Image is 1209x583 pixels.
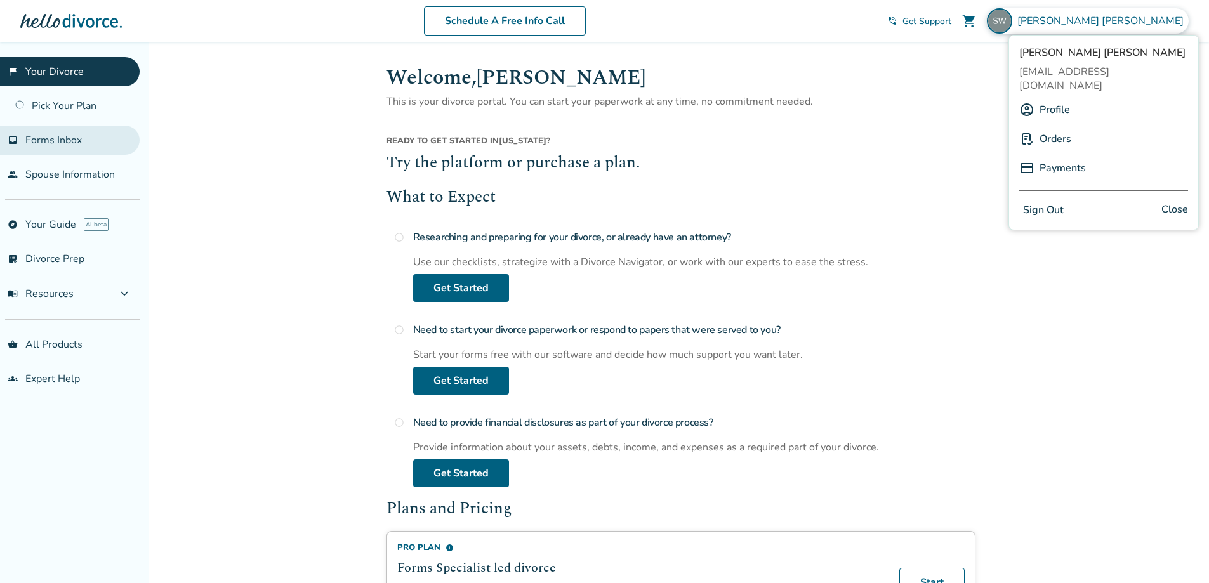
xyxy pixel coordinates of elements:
[8,287,74,301] span: Resources
[446,544,454,552] span: info
[1017,14,1189,28] span: [PERSON_NAME] [PERSON_NAME]
[1019,201,1067,219] button: Sign Out
[1019,160,1034,176] img: P
[413,367,509,395] a: Get Started
[413,225,975,250] h4: Researching and preparing for your divorce, or already have an attorney?
[394,232,404,242] span: radio_button_unchecked
[25,133,82,147] span: Forms Inbox
[1019,46,1188,60] span: [PERSON_NAME] [PERSON_NAME]
[8,289,18,299] span: menu_book
[413,410,975,435] h4: Need to provide financial disclosures as part of your divorce process?
[386,135,975,152] div: [US_STATE] ?
[8,254,18,264] span: list_alt_check
[961,13,977,29] span: shopping_cart
[8,219,18,230] span: explore
[8,67,18,77] span: flag_2
[413,440,975,454] div: Provide information about your assets, debts, income, and expenses as a required part of your div...
[413,459,509,487] a: Get Started
[397,542,884,553] div: Pro Plan
[1040,98,1070,122] a: Profile
[386,93,975,110] p: This is your divorce portal. You can start your paperwork at any time, no commitment needed.
[397,558,884,577] h2: Forms Specialist led divorce
[902,15,951,27] span: Get Support
[386,152,975,176] h2: Try the platform or purchase a plan.
[1019,65,1188,93] span: [EMAIL_ADDRESS][DOMAIN_NAME]
[1019,131,1034,147] img: P
[887,16,897,26] span: phone_in_talk
[887,15,951,27] a: phone_in_talkGet Support
[424,6,586,36] a: Schedule A Free Info Call
[8,339,18,350] span: shopping_basket
[386,62,975,93] h1: Welcome, [PERSON_NAME]
[413,348,975,362] div: Start your forms free with our software and decide how much support you want later.
[8,169,18,180] span: people
[413,274,509,302] a: Get Started
[394,325,404,335] span: radio_button_unchecked
[394,417,404,428] span: radio_button_unchecked
[987,8,1012,34] img: staceyaward1@gmail.com
[413,317,975,343] h4: Need to start your divorce paperwork or respond to papers that were served to you?
[84,218,109,231] span: AI beta
[8,374,18,384] span: groups
[1019,102,1034,117] img: A
[1040,127,1071,151] a: Orders
[1161,201,1188,219] span: Close
[1040,156,1086,180] a: Payments
[413,255,975,269] div: Use our checklists, strategize with a Divorce Navigator, or work with our experts to ease the str...
[117,286,132,301] span: expand_more
[386,497,975,521] h2: Plans and Pricing
[386,135,499,147] span: Ready to get started in
[8,135,18,145] span: inbox
[1146,522,1209,583] iframe: Chat Widget
[386,186,975,210] h2: What to Expect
